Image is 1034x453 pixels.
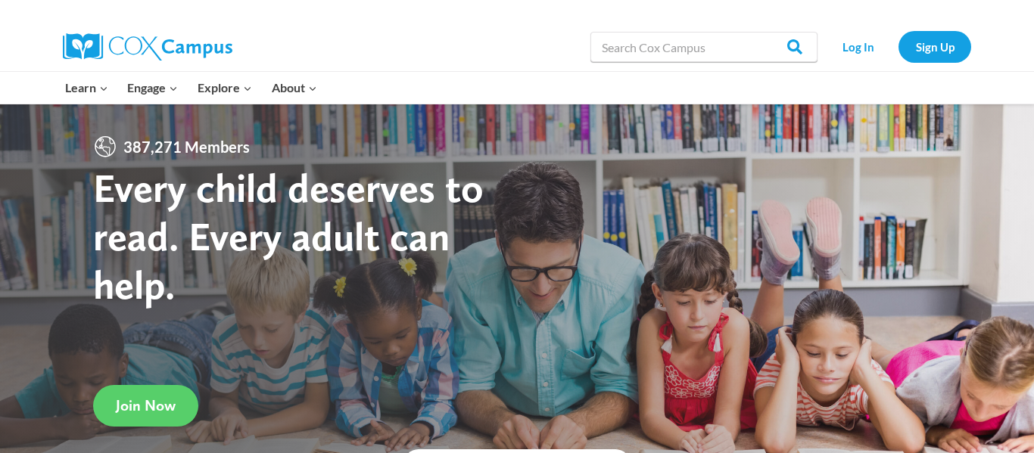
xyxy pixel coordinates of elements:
span: Join Now [116,396,176,414]
nav: Secondary Navigation [825,31,971,62]
a: Join Now [93,385,198,427]
span: 387,271 Members [117,135,256,159]
strong: Every child deserves to read. Every adult can help. [93,163,484,308]
a: Sign Up [899,31,971,62]
nav: Primary Navigation [55,72,326,104]
img: Cox Campus [63,33,232,61]
span: Learn [65,78,108,98]
input: Search Cox Campus [590,32,818,62]
span: Explore [198,78,252,98]
span: About [272,78,317,98]
a: Log In [825,31,891,62]
span: Engage [127,78,178,98]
